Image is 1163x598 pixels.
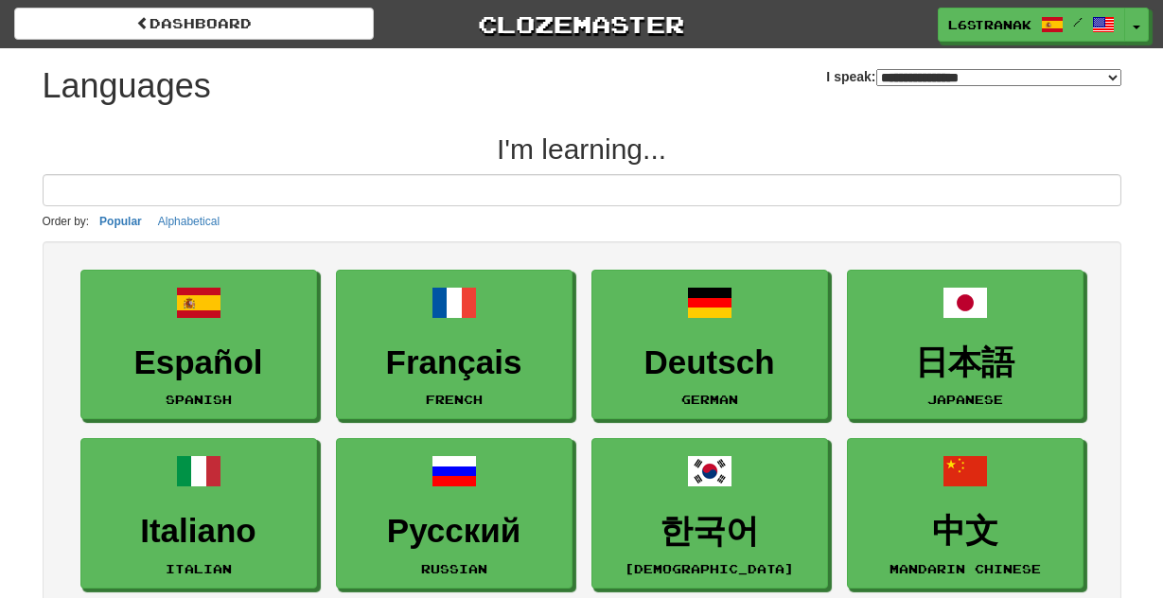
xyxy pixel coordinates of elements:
small: Italian [166,562,232,575]
h3: 中文 [857,513,1073,550]
small: Japanese [927,393,1003,406]
h1: Languages [43,67,211,105]
label: I speak: [826,67,1120,86]
h2: I'm learning... [43,133,1121,165]
small: [DEMOGRAPHIC_DATA] [625,562,794,575]
a: DeutschGerman [591,270,828,420]
select: I speak: [876,69,1121,86]
a: Clozemaster [402,8,762,41]
small: Spanish [166,393,232,406]
small: Order by: [43,215,90,228]
span: l6stranak [948,16,1031,33]
h3: Español [91,344,307,381]
a: РусскийRussian [336,438,573,589]
h3: Français [346,344,562,381]
button: Alphabetical [152,211,225,232]
small: Mandarin Chinese [890,562,1041,575]
span: / [1073,15,1083,28]
small: Russian [421,562,487,575]
a: ItalianoItalian [80,438,317,589]
small: German [681,393,738,406]
a: dashboard [14,8,374,40]
a: FrançaisFrench [336,270,573,420]
a: 日本語Japanese [847,270,1084,420]
a: l6stranak / [938,8,1125,42]
h3: Italiano [91,513,307,550]
a: 한국어[DEMOGRAPHIC_DATA] [591,438,828,589]
small: French [426,393,483,406]
button: Popular [94,211,148,232]
h3: 日本語 [857,344,1073,381]
h3: Русский [346,513,562,550]
h3: Deutsch [602,344,818,381]
a: EspañolSpanish [80,270,317,420]
h3: 한국어 [602,513,818,550]
a: 中文Mandarin Chinese [847,438,1084,589]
